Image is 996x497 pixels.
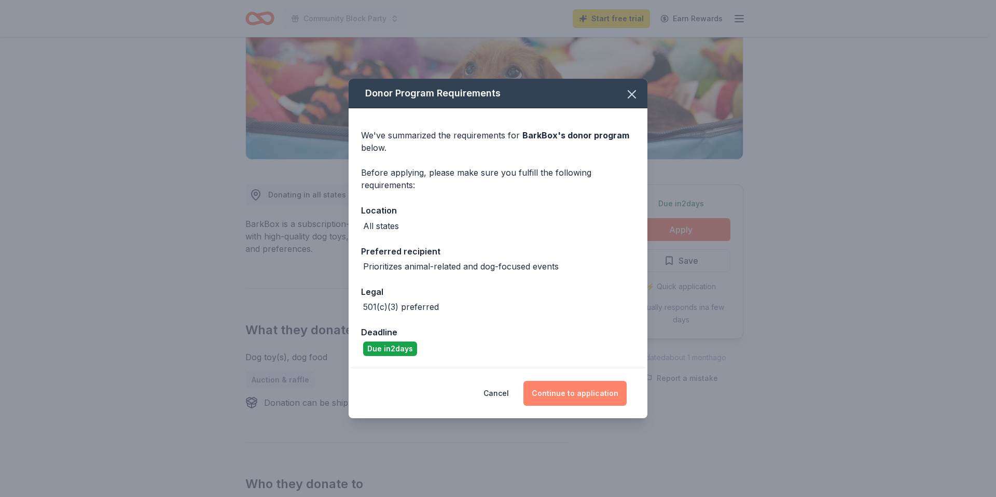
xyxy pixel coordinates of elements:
[361,285,635,299] div: Legal
[349,79,647,108] div: Donor Program Requirements
[363,260,559,273] div: Prioritizes animal-related and dog-focused events
[522,130,629,140] span: BarkBox 's donor program
[361,245,635,258] div: Preferred recipient
[363,220,399,232] div: All states
[361,129,635,154] div: We've summarized the requirements for below.
[363,301,439,313] div: 501(c)(3) preferred
[363,342,417,356] div: Due in 2 days
[361,166,635,191] div: Before applying, please make sure you fulfill the following requirements:
[523,381,627,406] button: Continue to application
[361,204,635,217] div: Location
[361,325,635,339] div: Deadline
[483,381,509,406] button: Cancel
